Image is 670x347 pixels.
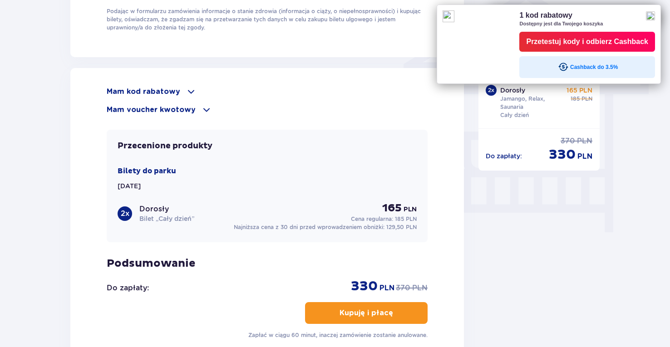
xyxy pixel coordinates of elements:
p: 330 [351,278,378,295]
p: PLN [577,136,592,146]
p: Mam kod rabatowy [107,87,180,97]
p: Bilet „Cały dzień” [139,214,194,223]
p: PLN [404,205,417,214]
p: Bilety do parku [118,166,176,176]
p: PLN [577,152,592,161]
p: Podsumowanie [107,257,428,270]
p: 370 [396,283,410,293]
p: Przecenione produkty [118,141,212,152]
p: 330 [549,146,576,163]
div: 2 x [486,85,497,96]
p: PLN [412,283,428,293]
p: 185 [571,95,580,103]
p: Do zapłaty : [486,152,522,161]
p: Cały dzień [500,111,529,119]
span: 185 PLN [395,215,417,222]
span: 129,50 PLN [386,224,417,230]
p: Najniższa cena z 30 dni przed wprowadzeniem obniżki: [234,223,417,231]
p: Podając w formularzu zamówienia informacje o stanie zdrowia (informacja o ciąży, o niepełnosprawn... [107,7,428,32]
p: Dorosły [139,204,169,214]
p: Jamango, Relax, Saunaria [500,95,563,111]
div: 2 x [118,206,132,221]
p: [DATE] [118,181,141,191]
p: PLN [379,283,394,293]
p: 370 [561,136,575,146]
p: Zapłać w ciągu 60 minut, inaczej zamówienie zostanie anulowane. [248,331,428,339]
button: Kupuję i płacę [305,302,428,324]
p: Cena regularna: [351,215,417,223]
p: 165 [382,201,402,215]
p: Do zapłaty : [107,283,149,293]
p: 165 PLN [567,86,592,95]
p: Dorosły [500,86,525,95]
p: Mam voucher kwotowy [107,105,196,115]
p: Kupuję i płacę [340,308,393,318]
p: PLN [581,95,592,103]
